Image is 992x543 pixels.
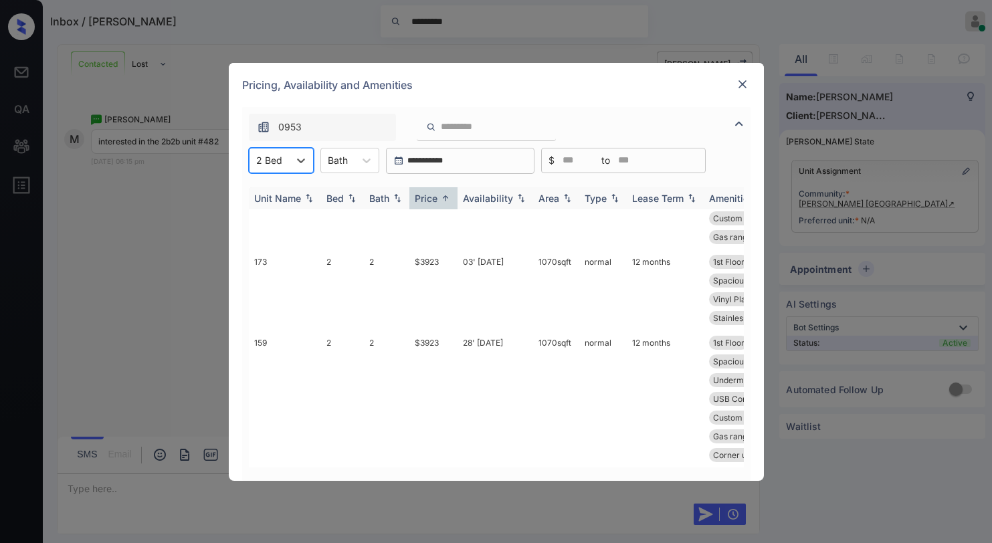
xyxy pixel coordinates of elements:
[632,193,684,204] div: Lease Term
[627,249,704,330] td: 12 months
[458,249,533,330] td: 03' [DATE]
[713,413,769,423] span: Custom Closet
[709,193,754,204] div: Amenities
[257,120,270,134] img: icon-zuma
[608,193,621,203] img: sorting
[579,330,627,467] td: normal
[713,394,783,404] span: USB Compatible ...
[561,193,574,203] img: sorting
[415,193,437,204] div: Price
[713,257,745,267] span: 1st Floor
[249,330,321,467] td: 159
[685,193,698,203] img: sorting
[426,121,436,133] img: icon-zuma
[585,193,607,204] div: Type
[713,356,774,366] span: Spacious Closet
[249,249,321,330] td: 173
[713,213,769,223] span: Custom Closet
[345,193,359,203] img: sorting
[514,193,528,203] img: sorting
[229,63,764,107] div: Pricing, Availability and Amenities
[302,193,316,203] img: sorting
[533,249,579,330] td: 1070 sqft
[439,193,452,203] img: sorting
[731,116,747,132] img: icon-zuma
[409,249,458,330] td: $3923
[538,193,559,204] div: Area
[713,294,775,304] span: Vinyl Plank - R...
[278,120,302,134] span: 0953
[321,249,364,330] td: 2
[321,330,364,467] td: 2
[409,330,458,467] td: $3923
[458,330,533,467] td: 28' [DATE]
[579,249,627,330] td: normal
[549,153,555,168] span: $
[254,193,301,204] div: Unit Name
[736,78,749,91] img: close
[601,153,610,168] span: to
[713,313,775,323] span: Stainless Steel...
[713,276,774,286] span: Spacious Closet
[364,249,409,330] td: 2
[326,193,344,204] div: Bed
[364,330,409,467] td: 2
[713,232,752,242] span: Gas range
[533,330,579,467] td: 1070 sqft
[713,375,779,385] span: Undermount Sink
[369,193,389,204] div: Bath
[627,330,704,467] td: 12 months
[713,450,756,460] span: Corner unit
[391,193,404,203] img: sorting
[713,338,745,348] span: 1st Floor
[713,431,752,441] span: Gas range
[463,193,513,204] div: Availability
